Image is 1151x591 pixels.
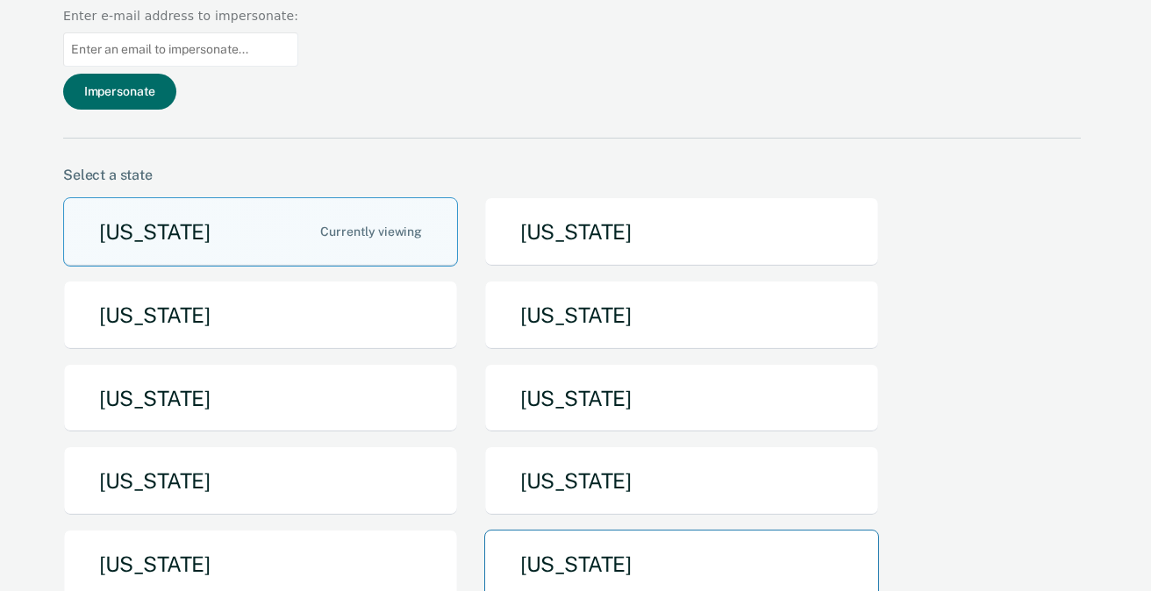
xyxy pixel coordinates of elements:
[63,281,458,350] button: [US_STATE]
[63,197,458,267] button: [US_STATE]
[484,364,879,433] button: [US_STATE]
[484,197,879,267] button: [US_STATE]
[63,32,298,67] input: Enter an email to impersonate...
[63,7,298,25] div: Enter e-mail address to impersonate:
[63,364,458,433] button: [US_STATE]
[484,281,879,350] button: [US_STATE]
[484,446,879,516] button: [US_STATE]
[63,446,458,516] button: [US_STATE]
[63,167,1081,183] div: Select a state
[63,74,176,110] button: Impersonate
